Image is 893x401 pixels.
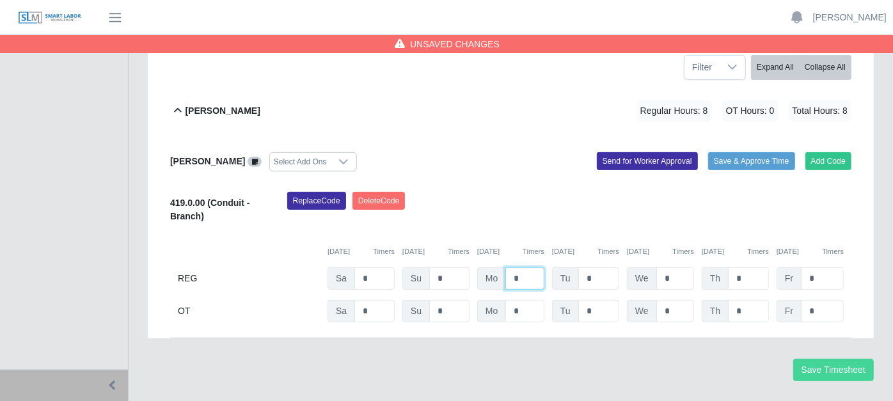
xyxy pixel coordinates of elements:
[684,56,720,79] span: Filter
[708,152,795,170] button: Save & Approve Time
[627,246,694,257] div: [DATE]
[477,300,506,322] span: Mo
[448,246,470,257] button: Timers
[270,153,331,171] div: Select Add Ons
[328,267,355,290] span: Sa
[777,267,802,290] span: Fr
[248,156,262,166] a: View/Edit Notes
[352,192,406,210] button: DeleteCode
[328,300,355,322] span: Sa
[777,246,844,257] div: [DATE]
[702,300,729,322] span: Th
[170,156,245,166] b: [PERSON_NAME]
[552,246,619,257] div: [DATE]
[328,246,395,257] div: [DATE]
[751,55,800,80] button: Expand All
[813,11,887,24] a: [PERSON_NAME]
[789,100,851,122] span: Total Hours: 8
[410,38,500,51] span: Unsaved Changes
[178,300,320,322] div: OT
[178,267,320,290] div: REG
[822,246,844,257] button: Timers
[702,246,769,257] div: [DATE]
[751,55,851,80] div: bulk actions
[402,300,430,322] span: Su
[477,267,506,290] span: Mo
[373,246,395,257] button: Timers
[805,152,852,170] button: Add Code
[402,267,430,290] span: Su
[672,246,694,257] button: Timers
[185,104,260,118] b: [PERSON_NAME]
[722,100,778,122] span: OT Hours: 0
[18,11,82,25] img: SLM Logo
[793,359,874,381] button: Save Timesheet
[627,267,657,290] span: We
[777,300,802,322] span: Fr
[523,246,544,257] button: Timers
[477,246,544,257] div: [DATE]
[287,192,346,210] button: ReplaceCode
[597,152,698,170] button: Send for Worker Approval
[552,267,579,290] span: Tu
[402,246,470,257] div: [DATE]
[627,300,657,322] span: We
[702,267,729,290] span: Th
[799,55,851,80] button: Collapse All
[747,246,769,257] button: Timers
[552,300,579,322] span: Tu
[170,85,851,137] button: [PERSON_NAME] Regular Hours: 8 OT Hours: 0 Total Hours: 8
[170,198,249,221] b: 419.0.00 (Conduit - Branch)
[636,100,712,122] span: Regular Hours: 8
[597,246,619,257] button: Timers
